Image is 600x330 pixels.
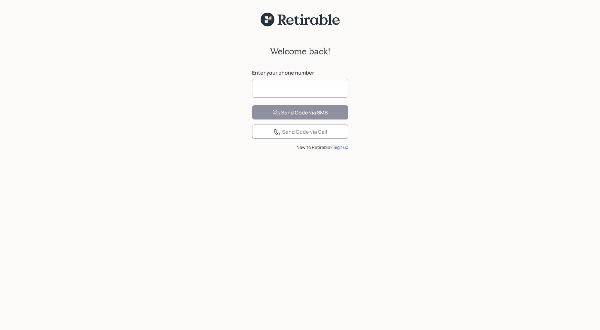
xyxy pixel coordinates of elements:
button: Send Code via Call [252,125,348,139]
button: Send Code via SMS [252,105,348,119]
div: Sign up [333,144,348,150]
div: New to Retirable? [252,144,348,150]
label: Enter your phone number [252,69,348,76]
div: Send Code via Call [273,128,327,136]
h2: Welcome back! [270,46,331,57]
div: Send Code via SMS [272,109,328,117]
